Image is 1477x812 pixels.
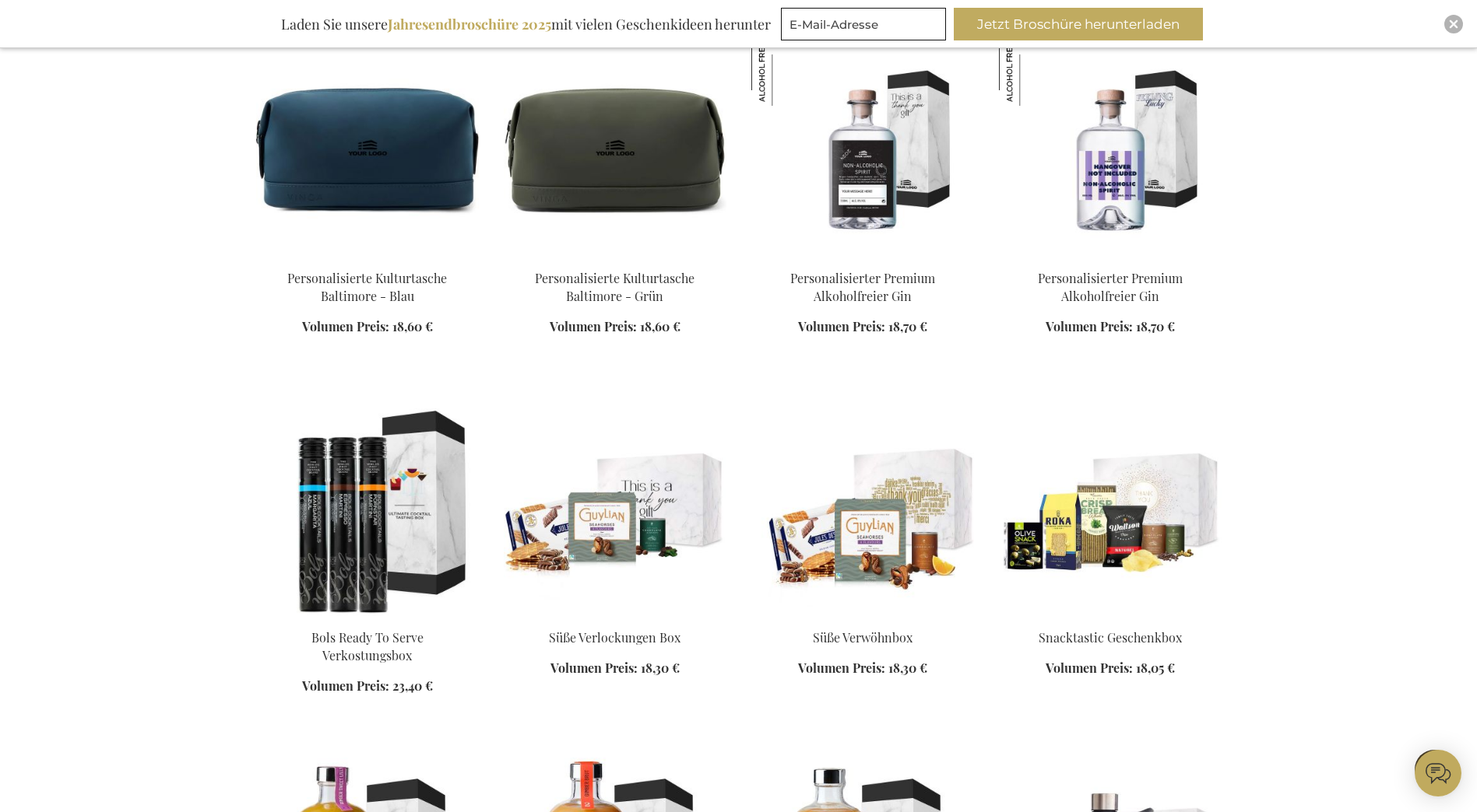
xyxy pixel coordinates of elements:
span: Volumen Preis: [550,318,637,334]
span: 18,70 € [888,318,927,334]
a: Süße Verwöhnbox [751,610,974,625]
img: Süße Verwöhnbox [751,398,974,616]
a: Volumen Preis: 18,30 € [550,660,680,677]
a: Personalised Premium Non-Alcoholic Gin Personalisierter Premium Alkoholfreier Gin [751,250,974,265]
img: Personalised Baltimore Toiletry Bag - Green [504,39,726,257]
input: E-Mail-Adresse [781,8,946,40]
span: Volumen Preis: [798,660,885,676]
span: Volumen Preis: [798,318,885,334]
span: Volumen Preis: [302,677,389,694]
a: Snacktastic Geschenkbox [1039,629,1182,646]
b: Jahresendbroschüre 2025 [388,15,551,33]
img: Bols Ready To Serve Tasting Box [256,398,479,616]
a: Personalised Baltimore Toiletry Bag - Green [504,250,726,265]
img: Personalisierter Premium Alkoholfreier Gin [751,39,818,106]
span: Volumen Preis: [1046,660,1133,676]
iframe: belco-activator-frame [1415,750,1461,796]
img: Personalisierter Premium Alkoholfreier Gin [999,39,1066,106]
span: 18,30 € [641,660,680,676]
img: Snacktastic Gift Box [999,398,1222,616]
a: Personalisierter Premium Alkoholfreier Gin [790,270,935,304]
img: Personalised Baltimore Toiletry Bag - Blue [256,39,479,257]
img: Personalised Premium Non-Alcoholic Gin [751,39,974,257]
div: Laden Sie unsere mit vielen Geschenkideen herunter [274,8,778,40]
a: Personalisierte Kulturtasche Baltimore - Blau [287,270,447,304]
a: Snacktastic Gift Box [999,610,1222,625]
span: 23,40 € [392,677,433,694]
form: marketing offers and promotions [781,8,951,45]
a: Personalised Premium Non-Alcoholic Spirit Personalisierter Premium Alkoholfreier Gin [999,250,1222,265]
a: Sweet Temptations Box [504,610,726,625]
a: Volumen Preis: 18,30 € [798,660,927,677]
img: Sweet Temptations Box [504,398,726,616]
a: Volumen Preis: 18,60 € [302,318,433,336]
a: Personalisierter Premium Alkoholfreier Gin [1038,270,1183,304]
div: Close [1444,15,1463,33]
a: Bols Ready To Serve Verkostungsbox [311,629,424,663]
span: 18,60 € [392,318,433,334]
img: Close [1449,19,1458,29]
a: Volumen Preis: 23,40 € [302,677,433,695]
a: Volumen Preis: 18,60 € [550,318,680,336]
span: 18,05 € [1136,660,1175,676]
a: Personalised Baltimore Toiletry Bag - Blue [256,250,479,265]
span: Volumen Preis: [1046,318,1133,334]
span: 18,60 € [640,318,680,334]
a: Volumen Preis: 18,70 € [798,318,927,336]
span: Volumen Preis: [302,318,389,334]
a: Bols Ready To Serve Tasting Box [256,610,479,625]
img: Personalised Premium Non-Alcoholic Spirit [999,39,1222,257]
button: Jetzt Broschüre herunterladen [954,8,1203,40]
a: Süße Verlockungen Box [549,629,680,646]
span: 18,30 € [888,660,927,676]
a: Süße Verwöhnbox [813,629,913,646]
a: Personalisierte Kulturtasche Baltimore - Grün [535,270,695,304]
span: 18,70 € [1136,318,1175,334]
a: Volumen Preis: 18,70 € [1046,318,1175,336]
span: Volumen Preis: [550,660,638,676]
a: Volumen Preis: 18,05 € [1046,660,1175,677]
